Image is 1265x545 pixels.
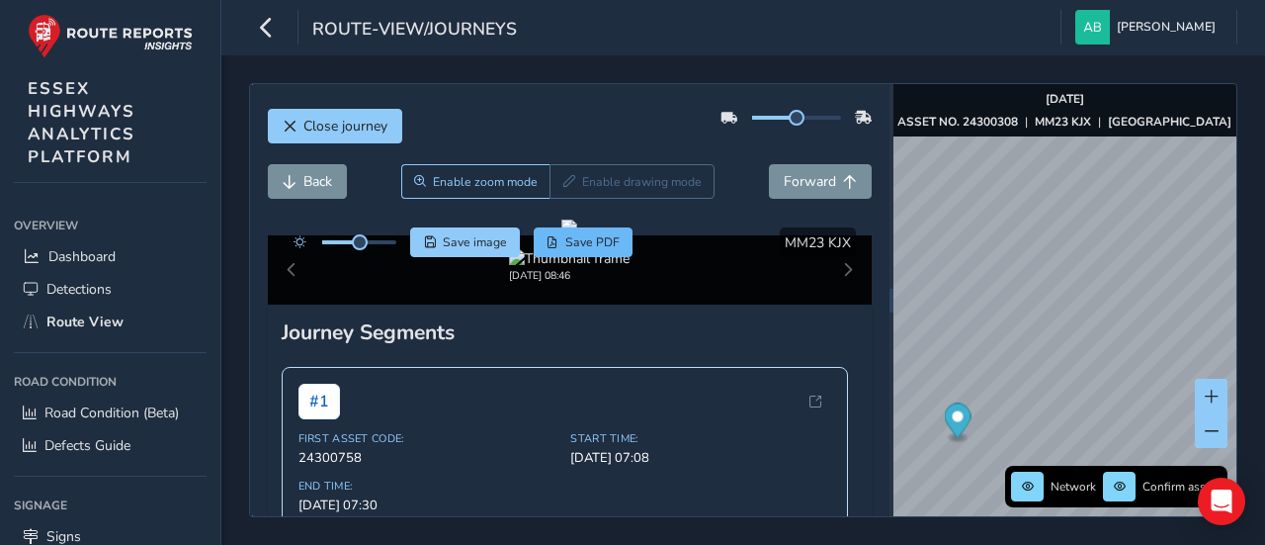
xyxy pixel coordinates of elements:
[48,247,116,266] span: Dashboard
[897,114,1231,130] div: | |
[1075,10,1223,45] button: [PERSON_NAME]
[46,313,124,331] span: Route View
[769,164,872,199] button: Forward
[1075,10,1110,45] img: diamond-layout
[14,211,207,240] div: Overview
[509,268,630,283] div: [DATE] 08:46
[785,233,851,252] span: MM23 KJX
[14,367,207,397] div: Road Condition
[298,449,559,467] span: 24300758
[433,174,538,190] span: Enable zoom mode
[303,117,387,136] span: Close journey
[14,491,207,520] div: Signage
[298,497,559,514] span: [DATE] 07:30
[298,431,559,446] span: First Asset Code:
[14,273,207,306] a: Detections
[897,114,1018,130] strong: ASSET NO. 24300308
[1198,478,1245,525] div: Open Intercom Messenger
[1035,114,1091,130] strong: MM23 KJX
[401,164,550,199] button: Zoom
[14,397,207,429] a: Road Condition (Beta)
[14,429,207,462] a: Defects Guide
[784,172,836,191] span: Forward
[534,227,633,257] button: PDF
[410,227,520,257] button: Save
[44,436,130,455] span: Defects Guide
[28,14,193,58] img: rr logo
[1142,479,1222,495] span: Confirm assets
[282,318,859,346] div: Journey Segments
[944,404,970,444] div: Map marker
[565,234,620,250] span: Save PDF
[303,172,332,191] span: Back
[28,77,135,168] span: ESSEX HIGHWAYS ANALYTICS PLATFORM
[268,109,402,143] button: Close journey
[509,249,630,268] img: Thumbnail frame
[268,164,347,199] button: Back
[298,479,559,494] span: End Time:
[44,404,179,422] span: Road Condition (Beta)
[1051,479,1096,495] span: Network
[14,240,207,273] a: Dashboard
[46,280,112,299] span: Detections
[443,234,507,250] span: Save image
[14,306,207,338] a: Route View
[570,449,831,467] span: [DATE] 07:08
[312,17,517,45] span: route-view/journeys
[1046,91,1084,107] strong: [DATE]
[1108,114,1231,130] strong: [GEOGRAPHIC_DATA]
[298,384,340,419] span: # 1
[1117,10,1216,45] span: [PERSON_NAME]
[570,431,831,446] span: Start Time:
